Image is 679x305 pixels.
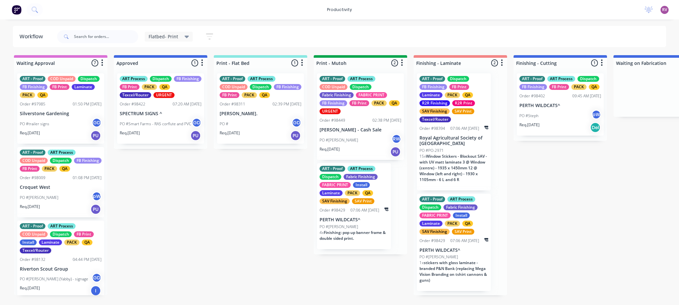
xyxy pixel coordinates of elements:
[259,92,270,98] div: QA
[345,190,360,196] div: PACK
[149,33,178,40] span: Flatbed- Print
[519,93,545,99] div: Order #98402
[519,76,545,82] div: ART - Proof
[462,92,473,98] div: QA
[320,230,324,235] span: 4 x
[350,84,371,90] div: Dispatch
[150,76,172,82] div: Dispatch
[220,84,248,90] div: COD Unpaid
[20,276,88,282] p: PO #[PERSON_NAME] (Yabby) - signage
[353,182,370,188] div: Install
[419,148,444,153] p: PO #PO-2971
[20,204,40,210] p: Req. [DATE]
[349,100,369,106] div: FB Print
[74,30,138,43] input: Search for orders...
[320,137,358,143] p: PO #[PERSON_NAME]
[12,5,21,15] img: Factory
[317,163,391,249] div: ART - ProofART ProcessDispatchFabric FinishingFABRIC PRINTInstallLaminatePACKQASAV FinishingSAV P...
[20,175,45,181] div: Order #98009
[419,213,451,218] div: FABRIC PRINT
[120,76,148,82] div: ART Process
[419,100,450,106] div: R2R Finishing
[389,100,400,106] div: QA
[120,121,191,127] p: PO #Smart Farms - RAS corflute and PVC
[549,84,569,90] div: FB Print
[20,285,40,291] p: Req. [DATE]
[419,196,445,202] div: ART - Proof
[447,76,469,82] div: Dispatch
[217,73,304,144] div: ART - ProofART ProcessCOD UnpaidDispatchFB FinishingFB PrintPACKQAOrder #9831102:39 PM [DATE][PER...
[190,130,201,141] div: PU
[317,73,404,160] div: ART - ProofART ProcessCOD UnpaidDispatchFabric FinishingFABRIC PRINTFB FinishingFB PrintPACKQAURG...
[274,84,301,90] div: FB Finishing
[419,126,445,131] div: Order #98394
[443,204,478,210] div: Fabric Finishing
[120,92,151,98] div: Texcel/Router
[320,190,343,196] div: Laminate
[142,84,157,90] div: PACK
[242,92,257,98] div: PACK
[320,127,401,133] p: [PERSON_NAME] - Cash Sale
[547,76,575,82] div: ART Process
[320,207,345,213] div: Order #98429
[91,204,101,214] div: PU
[117,73,204,144] div: ART ProcessDispatchFB FinishingFB PrintPACKQATexcel/RouterURGENTOrder #9842207:20 AM [DATE]SPECTR...
[445,221,460,226] div: PACK
[320,174,341,180] div: Dispatch
[344,174,378,180] div: Fabric Finishing
[320,92,354,98] div: Fabric Finishing
[48,76,76,82] div: COD Unpaid
[50,158,72,164] div: Dispatch
[220,101,245,107] div: Order #98311
[48,223,76,229] div: ART Process
[320,198,350,204] div: SAV Finishing
[20,158,48,164] div: COD Unpaid
[662,7,667,13] span: RV
[320,100,347,106] div: FB Finishing
[20,166,40,172] div: FB Print
[447,196,475,202] div: ART Process
[419,260,487,283] span: stickers with gloss laminate - branded P&N Bank (replacing Mega Vision Branding on tshirt cannons...
[390,147,401,157] div: PU
[48,150,76,155] div: ART Process
[273,101,301,107] div: 02:39 PM [DATE]
[419,153,487,182] span: Window Stickers - Blockout SAV - with UV matt laminate 3 @ Window (centre) - 1935 x 1450mm 12 @ W...
[347,166,375,172] div: ART Process
[571,84,587,90] div: PACK
[445,92,460,98] div: PACK
[250,84,272,90] div: Dispatch
[17,73,104,144] div: ART - ProofCOD UnpaidDispatchFB FinishingFB PrintLaminatePACKQAOrder #9798501:50 PM [DATE]Silvers...
[419,153,426,159] span: 15 x
[352,198,374,204] div: SAV Print
[320,117,345,123] div: Order #98449
[320,84,347,90] div: COD Unpaid
[419,135,488,146] p: Royal Agricultural Society of [GEOGRAPHIC_DATA]
[20,239,37,245] div: Install
[174,76,201,82] div: FB Finishing
[350,207,379,213] div: 07:06 AM [DATE]
[320,108,341,114] div: URGENT
[73,101,102,107] div: 01:50 PM [DATE]
[220,121,228,127] p: PO #
[74,158,102,164] div: FB Finishing
[220,111,301,116] p: [PERSON_NAME].
[120,84,139,90] div: FB Print
[452,108,474,114] div: SAV Print
[347,76,375,82] div: ART Process
[320,224,358,230] p: PO #[PERSON_NAME]
[419,204,441,210] div: Dispatch
[517,73,604,136] div: ART - ProofART ProcessDispatchFB FinishingFB PrintPACKQAOrder #9840209:45 AM [DATE]PERTH WILDCATS...
[449,84,469,90] div: FB Print
[462,221,473,226] div: QA
[20,257,45,262] div: Order #98132
[419,260,424,265] span: 1 x
[91,286,101,296] div: I
[290,130,301,141] div: PU
[591,110,601,119] div: pW
[419,221,443,226] div: Laminate
[572,93,601,99] div: 09:45 AM [DATE]
[120,101,145,107] div: Order #98422
[417,73,491,190] div: ART - ProofDispatchFB FinishingFB PrintLaminatePACKQAR2R FinishingR2R PrintSAV FinishingSAV Print...
[419,92,443,98] div: Laminate
[50,84,69,90] div: FB Print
